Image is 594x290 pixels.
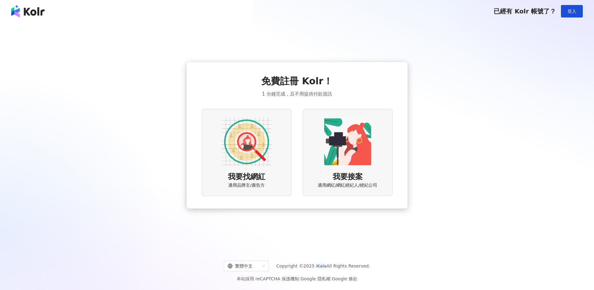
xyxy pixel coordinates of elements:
[494,7,556,15] span: 已經有 Kolr 帳號了？
[567,9,576,14] span: 登入
[318,182,377,189] span: 適用網紅/網紅經紀人/經紀公司
[331,276,332,281] span: |
[11,5,45,17] img: logo
[333,172,363,182] span: 我要接案
[332,276,357,281] a: Google 條款
[301,276,331,281] a: Google 隱私權
[261,75,333,88] span: 免費註冊 Kolr！
[299,276,301,281] span: |
[262,90,332,98] span: 1 分鐘完成，且不用提供付款資訊
[561,5,583,17] button: 登入
[237,275,357,283] span: 本站採用 reCAPTCHA 保護機制
[316,263,326,268] a: iKala
[323,117,373,167] img: KOL identity option
[276,262,370,270] span: Copyright © 2025 All Rights Reserved.
[228,172,265,182] span: 我要找網紅
[228,261,259,271] div: 繁體中文
[228,182,265,189] span: 適用品牌主/廣告方
[222,117,272,167] img: AD identity option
